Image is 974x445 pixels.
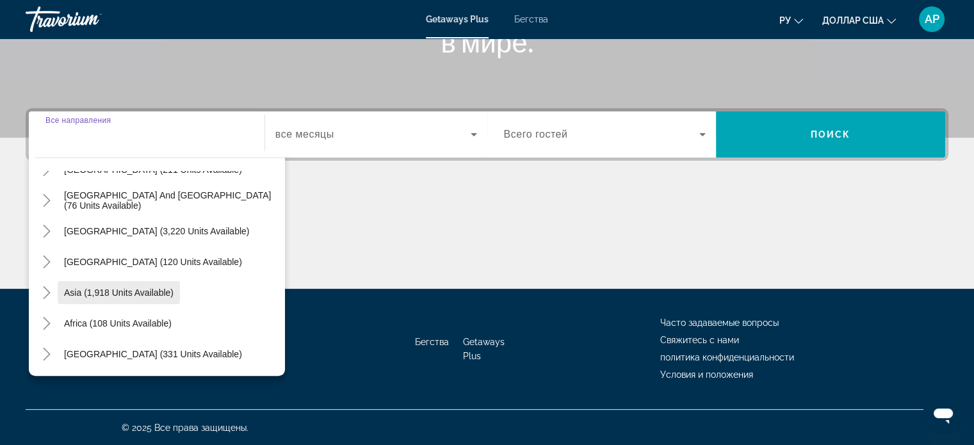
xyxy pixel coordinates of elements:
[64,257,242,267] span: [GEOGRAPHIC_DATA] (120 units available)
[915,6,948,33] button: Меню пользователя
[925,12,939,26] font: АР
[58,281,180,304] button: Asia (1,918 units available)
[35,251,58,273] button: Toggle Central America (120 units available)
[660,335,739,345] a: Свяжитесь с нами
[58,189,285,212] button: [GEOGRAPHIC_DATA] and [GEOGRAPHIC_DATA] (76 units available)
[660,369,753,380] a: Условия и положения
[275,129,334,140] span: все месяцы
[64,349,242,359] span: [GEOGRAPHIC_DATA] (331 units available)
[35,220,58,243] button: Toggle South America (3,220 units available)
[426,14,489,24] a: Getaways Plus
[58,220,256,243] button: [GEOGRAPHIC_DATA] (3,220 units available)
[64,190,279,211] span: [GEOGRAPHIC_DATA] and [GEOGRAPHIC_DATA] (76 units available)
[811,129,851,140] span: Поиск
[35,159,58,181] button: Toggle Australia (211 units available)
[660,318,779,328] a: Часто задаваемые вопросы
[415,337,449,347] a: Бегства
[463,337,505,361] a: Getaways Plus
[35,343,58,366] button: Toggle Middle East (331 units available)
[122,423,248,433] font: © 2025 Все права защищены.
[660,352,794,362] a: политика конфиденциальности
[58,312,178,335] button: Africa (108 units available)
[58,250,248,273] button: [GEOGRAPHIC_DATA] (120 units available)
[504,129,568,140] span: Всего гостей
[26,3,154,36] a: Травориум
[64,318,172,328] span: Africa (108 units available)
[822,11,896,29] button: Изменить валюту
[35,312,58,335] button: Toggle Africa (108 units available)
[779,11,803,29] button: Изменить язык
[779,15,791,26] font: ру
[716,111,945,158] button: Поиск
[64,226,249,236] span: [GEOGRAPHIC_DATA] (3,220 units available)
[58,343,248,366] button: [GEOGRAPHIC_DATA] (331 units available)
[35,282,58,304] button: Toggle Asia (1,918 units available)
[35,190,58,212] button: Toggle South Pacific and Oceania (76 units available)
[58,158,248,181] button: [GEOGRAPHIC_DATA] (211 units available)
[923,394,964,435] iframe: Schaltfläche zum Öffnen des Messaging-Fensters
[822,15,884,26] font: доллар США
[29,111,945,158] div: Виджет поиска
[45,116,111,124] span: Все направления
[514,14,548,24] a: Бегства
[64,287,174,298] span: Asia (1,918 units available)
